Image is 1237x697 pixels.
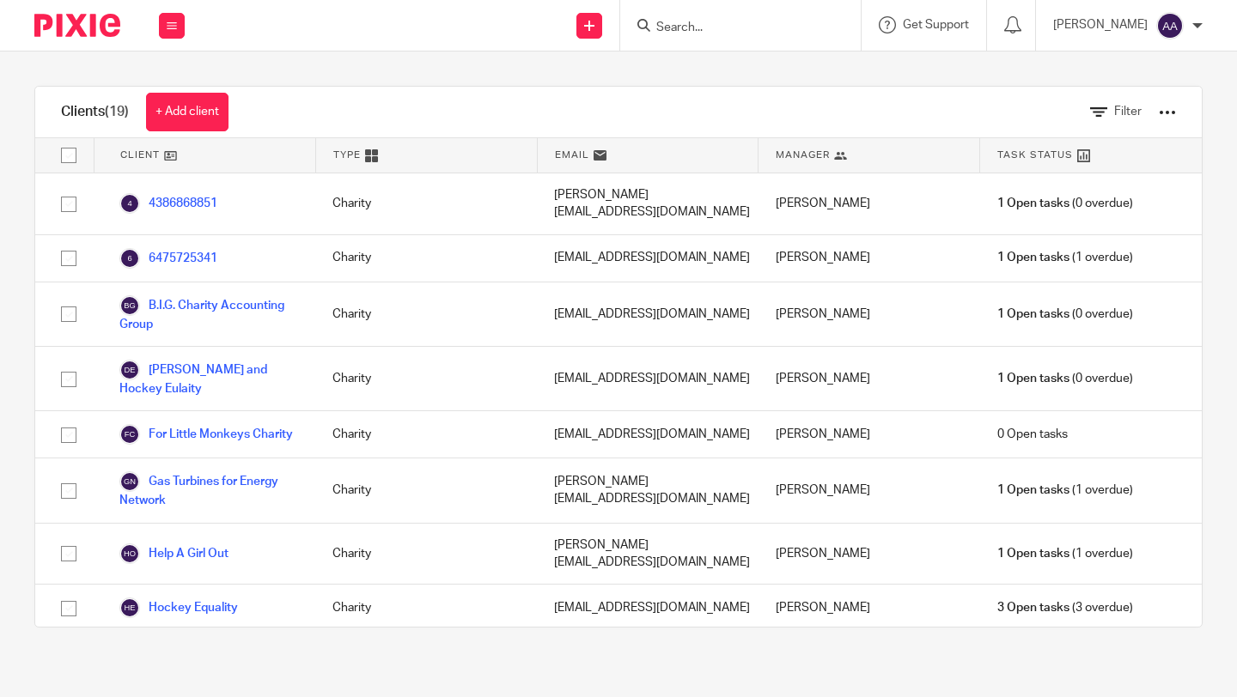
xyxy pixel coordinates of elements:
input: Select all [52,139,85,172]
img: svg%3E [119,424,140,445]
div: [EMAIL_ADDRESS][DOMAIN_NAME] [537,585,759,631]
span: Filter [1114,106,1142,118]
div: [EMAIL_ADDRESS][DOMAIN_NAME] [537,347,759,410]
div: [PERSON_NAME] [759,235,980,282]
span: (1 overdue) [997,545,1133,562]
p: [PERSON_NAME] [1053,16,1148,33]
div: [EMAIL_ADDRESS][DOMAIN_NAME] [537,235,759,282]
div: [PERSON_NAME] [759,347,980,410]
span: (1 overdue) [997,482,1133,499]
div: [PERSON_NAME] [759,173,980,234]
span: 1 Open tasks [997,482,1069,499]
span: 1 Open tasks [997,306,1069,323]
div: Charity [315,458,537,522]
span: Type [333,148,361,162]
img: svg%3E [119,248,140,269]
span: 1 Open tasks [997,195,1069,212]
div: Charity [315,173,537,234]
span: (3 overdue) [997,599,1133,616]
div: [EMAIL_ADDRESS][DOMAIN_NAME] [537,282,759,346]
div: Charity [315,411,537,458]
a: 6475725341 [119,248,217,269]
img: svg%3E [119,295,140,316]
div: [PERSON_NAME] [759,524,980,585]
span: 0 Open tasks [997,426,1068,443]
div: [PERSON_NAME] [759,282,980,346]
div: [PERSON_NAME] [759,458,980,522]
span: (0 overdue) [997,195,1133,212]
img: svg%3E [119,471,140,492]
span: Manager [776,148,830,162]
img: svg%3E [119,543,140,564]
span: 3 Open tasks [997,599,1069,616]
img: svg%3E [119,193,140,214]
div: Charity [315,524,537,585]
img: svg%3E [1156,12,1184,39]
span: Get Support [903,19,969,31]
div: [PERSON_NAME][EMAIL_ADDRESS][DOMAIN_NAME] [537,173,759,234]
span: Client [120,148,160,162]
span: 1 Open tasks [997,370,1069,387]
div: [PERSON_NAME][EMAIL_ADDRESS][DOMAIN_NAME] [537,524,759,585]
span: (19) [105,105,129,118]
a: 4386868851 [119,193,217,214]
div: [PERSON_NAME][EMAIL_ADDRESS][DOMAIN_NAME] [537,458,759,522]
span: Task Status [997,148,1073,162]
img: Pixie [34,14,120,37]
a: B.I.G. Charity Accounting Group [119,295,298,333]
div: [EMAIL_ADDRESS][DOMAIN_NAME] [537,411,759,458]
h1: Clients [61,103,129,121]
input: Search [655,21,809,36]
div: Charity [315,347,537,410]
span: 1 Open tasks [997,249,1069,266]
a: Hockey Equality [119,597,238,618]
div: Charity [315,282,537,346]
span: Email [555,148,589,162]
a: Help A Girl Out [119,543,229,564]
a: For Little Monkeys Charity [119,424,293,445]
div: [PERSON_NAME] [759,411,980,458]
div: Charity [315,585,537,631]
span: (0 overdue) [997,370,1133,387]
a: [PERSON_NAME] and Hockey Eulaity [119,360,298,397]
span: (0 overdue) [997,306,1133,323]
span: 1 Open tasks [997,545,1069,562]
div: Charity [315,235,537,282]
span: (1 overdue) [997,249,1133,266]
div: [PERSON_NAME] [759,585,980,631]
img: svg%3E [119,360,140,380]
a: Gas Turbines for Energy Network [119,471,298,509]
a: + Add client [146,93,229,131]
img: svg%3E [119,597,140,618]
